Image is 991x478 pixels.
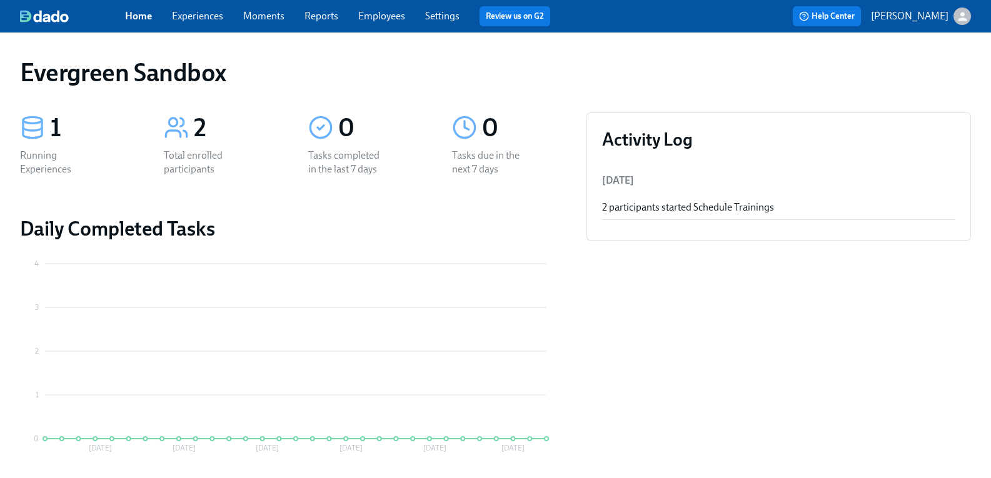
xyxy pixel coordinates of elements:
[338,112,422,144] div: 0
[34,434,39,443] tspan: 0
[304,10,338,22] a: Reports
[602,166,955,196] li: [DATE]
[425,10,460,22] a: Settings
[35,303,39,312] tspan: 3
[125,10,152,22] a: Home
[423,444,446,452] tspan: [DATE]
[20,10,69,22] img: dado
[20,149,100,176] div: Running Experiences
[20,57,226,87] h1: Evergreen Sandbox
[452,149,532,176] div: Tasks due in the next 7 days
[50,112,134,144] div: 1
[164,149,244,176] div: Total enrolled participants
[871,7,971,25] button: [PERSON_NAME]
[308,149,388,176] div: Tasks completed in the last 7 days
[89,444,112,452] tspan: [DATE]
[20,10,125,22] a: dado
[20,216,566,241] h2: Daily Completed Tasks
[486,10,544,22] a: Review us on G2
[172,10,223,22] a: Experiences
[799,10,855,22] span: Help Center
[173,444,196,452] tspan: [DATE]
[602,128,955,151] h3: Activity Log
[194,112,278,144] div: 2
[36,391,39,399] tspan: 1
[482,112,566,144] div: 0
[243,10,284,22] a: Moments
[602,201,955,214] div: 2 participants started Schedule Trainings
[871,9,948,23] p: [PERSON_NAME]
[480,6,550,26] button: Review us on G2
[358,10,405,22] a: Employees
[35,347,39,356] tspan: 2
[340,444,363,452] tspan: [DATE]
[501,444,525,452] tspan: [DATE]
[34,259,39,268] tspan: 4
[793,6,861,26] button: Help Center
[256,444,279,452] tspan: [DATE]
